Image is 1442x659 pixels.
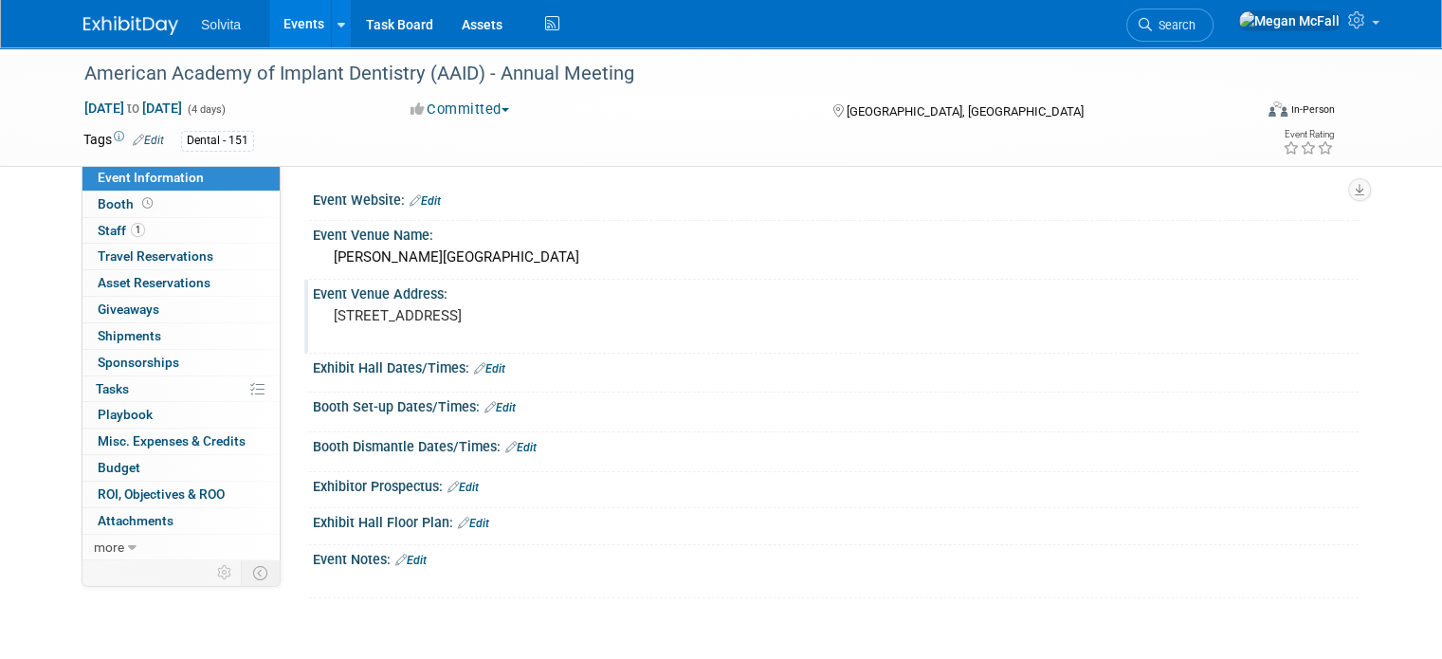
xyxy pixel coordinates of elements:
div: Exhibitor Prospectus: [313,472,1359,497]
div: In-Person [1290,102,1335,117]
span: Asset Reservations [98,275,210,290]
span: Search [1152,18,1196,32]
td: Toggle Event Tabs [242,560,281,585]
img: ExhibitDay [83,16,178,35]
span: Solvita [201,17,241,32]
img: Format-Inperson.png [1269,101,1287,117]
span: Booth [98,196,156,211]
a: Staff1 [82,218,280,244]
span: Shipments [98,328,161,343]
a: Asset Reservations [82,270,280,296]
pre: [STREET_ADDRESS] [334,307,728,324]
span: (4 days) [186,103,226,116]
a: Shipments [82,323,280,349]
a: Sponsorships [82,350,280,375]
span: to [124,101,142,116]
a: Booth [82,192,280,217]
a: Playbook [82,402,280,428]
div: American Academy of Implant Dentistry (AAID) - Annual Meeting [78,57,1229,91]
span: Sponsorships [98,355,179,370]
span: Staff [98,223,145,238]
a: Edit [484,401,516,414]
div: [PERSON_NAME][GEOGRAPHIC_DATA] [327,243,1344,272]
span: Giveaways [98,302,159,317]
a: Misc. Expenses & Credits [82,429,280,454]
span: 1 [131,223,145,237]
span: Misc. Expenses & Credits [98,433,246,448]
a: Tasks [82,376,280,402]
span: Budget [98,460,140,475]
a: ROI, Objectives & ROO [82,482,280,507]
span: Travel Reservations [98,248,213,264]
span: [GEOGRAPHIC_DATA], [GEOGRAPHIC_DATA] [847,104,1084,119]
div: Event Rating [1283,130,1334,139]
div: Event Website: [313,186,1359,211]
a: Attachments [82,508,280,534]
a: Search [1126,9,1214,42]
span: Playbook [98,407,153,422]
span: [DATE] [DATE] [83,100,183,117]
span: Event Information [98,170,204,185]
span: Booth not reserved yet [138,196,156,211]
span: Attachments [98,513,173,528]
div: Exhibit Hall Dates/Times: [313,354,1359,378]
a: Edit [395,554,427,567]
button: Committed [404,100,517,119]
a: Edit [505,441,537,454]
div: Exhibit Hall Floor Plan: [313,508,1359,533]
a: Travel Reservations [82,244,280,269]
a: more [82,535,280,560]
a: Edit [133,134,164,147]
a: Giveaways [82,297,280,322]
span: ROI, Objectives & ROO [98,486,225,502]
div: Booth Dismantle Dates/Times: [313,432,1359,457]
a: Event Information [82,165,280,191]
a: Edit [474,362,505,375]
a: Edit [410,194,441,208]
td: Tags [83,130,164,152]
img: Megan McFall [1238,10,1341,31]
td: Personalize Event Tab Strip [209,560,242,585]
div: Event Notes: [313,545,1359,570]
span: more [94,540,124,555]
div: Event Venue Name: [313,221,1359,245]
a: Budget [82,455,280,481]
div: Dental - 151 [181,131,254,151]
span: Tasks [96,381,129,396]
a: Edit [447,481,479,494]
div: Event Format [1150,99,1335,127]
a: Edit [458,517,489,530]
div: Event Venue Address: [313,280,1359,303]
div: Booth Set-up Dates/Times: [313,393,1359,417]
